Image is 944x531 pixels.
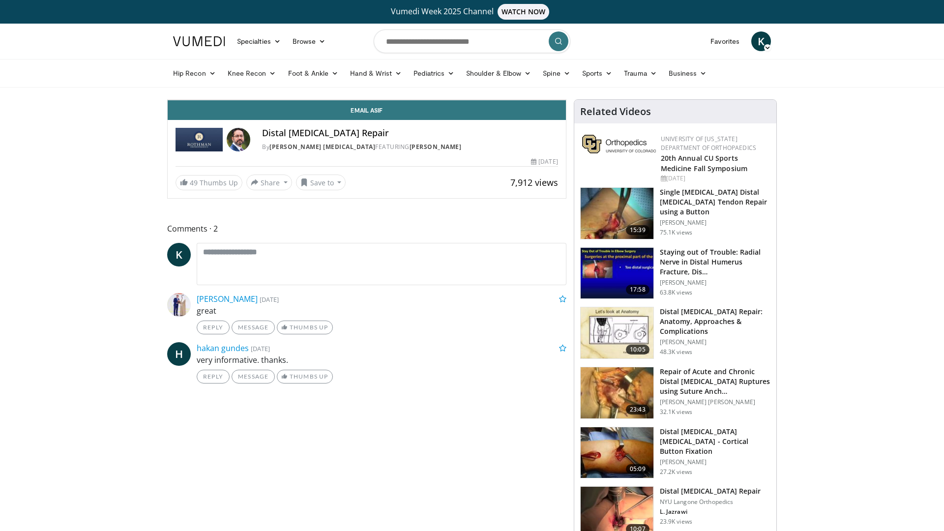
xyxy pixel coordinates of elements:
p: L. Jazrawi [660,508,761,516]
a: Thumbs Up [277,321,332,334]
a: K [167,243,191,266]
a: 20th Annual CU Sports Medicine Fall Symposium [661,153,747,173]
h4: Related Videos [580,106,651,118]
img: bennett_acute_distal_biceps_3.png.150x105_q85_crop-smart_upscale.jpg [581,367,653,418]
a: Browse [287,31,332,51]
a: Trauma [618,63,663,83]
p: very informative. thanks. [197,354,566,366]
a: Message [232,370,275,383]
a: Message [232,321,275,334]
p: 32.1K views [660,408,692,416]
span: 49 [190,178,198,187]
button: Share [246,175,292,190]
a: [PERSON_NAME] [197,294,258,304]
a: 23:43 Repair of Acute and Chronic Distal [MEDICAL_DATA] Ruptures using Suture Anch… [PERSON_NAME]... [580,367,770,419]
div: [DATE] [531,157,558,166]
a: Pediatrics [408,63,460,83]
p: 63.8K views [660,289,692,296]
p: 75.1K views [660,229,692,236]
a: [PERSON_NAME] [MEDICAL_DATA] [269,143,375,151]
span: 05:09 [626,464,649,474]
h4: Distal [MEDICAL_DATA] Repair [262,128,558,139]
a: 05:09 Distal [MEDICAL_DATA] [MEDICAL_DATA] - Cortical Button Fixation [PERSON_NAME] 27.2K views [580,427,770,479]
img: 90401_0000_3.png.150x105_q85_crop-smart_upscale.jpg [581,307,653,358]
p: [PERSON_NAME] [660,279,770,287]
a: University of [US_STATE] Department of Orthopaedics [661,135,756,152]
a: K [751,31,771,51]
a: Thumbs Up [277,370,332,383]
h3: Distal [MEDICAL_DATA] Repair [660,486,761,496]
img: 355603a8-37da-49b6-856f-e00d7e9307d3.png.150x105_q85_autocrop_double_scale_upscale_version-0.2.png [582,135,656,153]
small: [DATE] [251,344,270,353]
a: Reply [197,370,230,383]
a: Business [663,63,713,83]
a: Hand & Wrist [344,63,408,83]
p: NYU Langone Orthopedics [660,498,761,506]
small: [DATE] [260,295,279,304]
span: 15:39 [626,225,649,235]
h3: Distal [MEDICAL_DATA] Repair: Anatomy, Approaches & Complications [660,307,770,336]
p: [PERSON_NAME] [660,219,770,227]
a: 49 Thumbs Up [176,175,242,190]
input: Search topics, interventions [374,29,570,53]
span: 17:58 [626,285,649,295]
a: Favorites [705,31,745,51]
a: hakan gundes [197,343,249,354]
h3: Single [MEDICAL_DATA] Distal [MEDICAL_DATA] Tendon Repair using a Button [660,187,770,217]
a: Spine [537,63,576,83]
a: Vumedi Week 2025 ChannelWATCH NOW [175,4,769,20]
span: 7,912 views [510,177,558,188]
a: 17:58 Staying out of Trouble: Radial Nerve in Distal Humerus Fracture, Dis… [PERSON_NAME] 63.8K v... [580,247,770,299]
span: 10:05 [626,345,649,354]
img: Q2xRg7exoPLTwO8X4xMDoxOjB1O8AjAz_1.150x105_q85_crop-smart_upscale.jpg [581,248,653,299]
h3: Distal [MEDICAL_DATA] [MEDICAL_DATA] - Cortical Button Fixation [660,427,770,456]
div: By FEATURING [262,143,558,151]
a: Shoulder & Elbow [460,63,537,83]
a: Specialties [231,31,287,51]
a: 10:05 Distal [MEDICAL_DATA] Repair: Anatomy, Approaches & Complications [PERSON_NAME] 48.3K views [580,307,770,359]
p: 27.2K views [660,468,692,476]
h3: Repair of Acute and Chronic Distal [MEDICAL_DATA] Ruptures using Suture Anch… [660,367,770,396]
p: 23.9K views [660,518,692,526]
a: Reply [197,321,230,334]
img: VuMedi Logo [173,36,225,46]
img: Picture_4_0_3.png.150x105_q85_crop-smart_upscale.jpg [581,427,653,478]
img: Avatar [227,128,250,151]
img: king_0_3.png.150x105_q85_crop-smart_upscale.jpg [581,188,653,239]
a: Foot & Ankle [282,63,345,83]
span: WATCH NOW [498,4,550,20]
a: 15:39 Single [MEDICAL_DATA] Distal [MEDICAL_DATA] Tendon Repair using a Button [PERSON_NAME] 75.1... [580,187,770,239]
a: [PERSON_NAME] [410,143,462,151]
img: Rothman Hand Surgery [176,128,223,151]
a: Email Asif [168,100,566,120]
a: Hip Recon [167,63,222,83]
span: Comments 2 [167,222,566,235]
h3: Staying out of Trouble: Radial Nerve in Distal Humerus Fracture, Dis… [660,247,770,277]
span: 23:43 [626,405,649,414]
button: Save to [296,175,346,190]
a: H [167,342,191,366]
div: [DATE] [661,174,768,183]
img: Avatar [167,293,191,317]
p: [PERSON_NAME] [PERSON_NAME] [660,398,770,406]
p: great [197,305,566,317]
p: [PERSON_NAME] [660,338,770,346]
p: [PERSON_NAME] [660,458,770,466]
a: Knee Recon [222,63,282,83]
a: Sports [576,63,619,83]
p: 48.3K views [660,348,692,356]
